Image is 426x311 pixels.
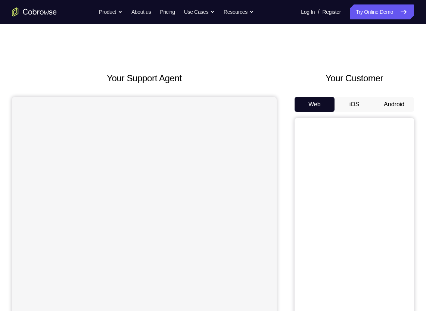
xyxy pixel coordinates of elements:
button: Product [99,4,122,19]
h2: Your Support Agent [12,72,277,85]
a: About us [131,4,151,19]
a: Log In [301,4,315,19]
button: Web [295,97,335,112]
button: Use Cases [184,4,215,19]
button: Android [374,97,414,112]
a: Register [323,4,341,19]
span: / [318,7,319,16]
button: Resources [224,4,254,19]
a: Pricing [160,4,175,19]
button: iOS [335,97,374,112]
a: Go to the home page [12,7,57,16]
h2: Your Customer [295,72,414,85]
a: Try Online Demo [350,4,414,19]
